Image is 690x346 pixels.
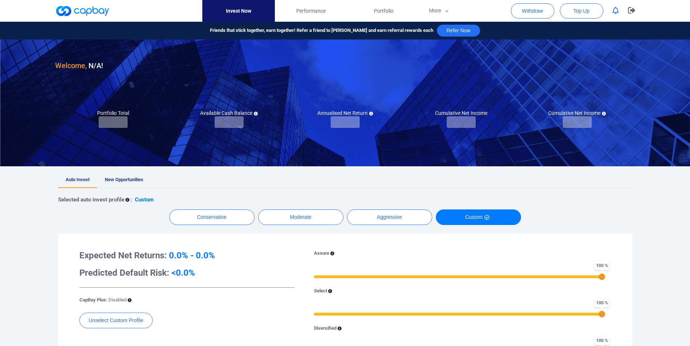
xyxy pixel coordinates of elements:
p: Select [314,287,327,295]
span: Portfolio [374,7,393,15]
h3: N/A ! [55,60,103,71]
h3: Expected Net Returns: [79,250,294,261]
p: Diversified [314,325,336,332]
h5: Available Cash Balance [200,110,258,116]
h5: Annualised Net Return [317,110,373,116]
button: Moderate [258,209,343,225]
button: Refer Now [437,25,480,37]
span: <0.0% [172,268,195,278]
span: Disabled [108,297,127,303]
h5: Cumulative Net Income [548,110,606,116]
button: Aggressive [347,209,432,225]
p: Selected auto invest profile [58,195,124,204]
span: Auto Invest [66,177,90,182]
p: CapBay Plus: [79,296,127,304]
button: Conservative [169,209,255,225]
p: : [131,195,132,204]
button: Unselect Custom Profile [79,313,153,328]
span: Friends that stick together, earn together! Refer a friend to [PERSON_NAME] and earn referral rew... [210,27,433,34]
span: 100 % [594,261,610,270]
span: Performance [296,7,326,15]
button: Custom [436,209,521,225]
h5: Portfolio Total [97,110,129,116]
p: Custom [135,195,154,204]
h3: Predicted Default Risk: [79,267,294,279]
span: 0.0% - 0.0% [169,250,215,260]
button: Top Up [560,3,603,18]
span: Welcome, [55,61,87,70]
h5: Cumulative Net Income [435,110,487,116]
span: New Opportunities [105,177,143,182]
button: Withdraw [511,3,554,18]
p: Assure [314,250,329,257]
span: 100 % [594,298,610,307]
span: Top Up [573,7,589,14]
span: 100 % [594,336,610,345]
